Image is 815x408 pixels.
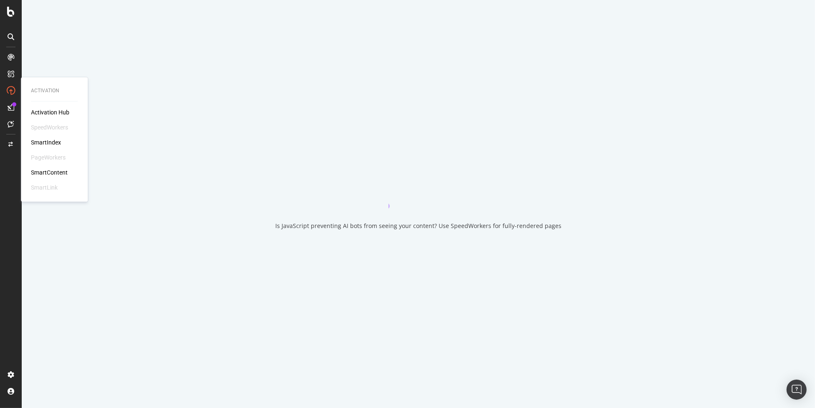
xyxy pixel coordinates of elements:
[787,380,807,400] div: Open Intercom Messenger
[31,87,78,94] div: Activation
[31,168,68,177] a: SmartContent
[388,178,449,208] div: animation
[31,153,66,162] div: PageWorkers
[31,108,69,117] a: Activation Hub
[31,123,68,132] div: SpeedWorkers
[31,183,58,192] div: SmartLink
[31,138,61,147] a: SmartIndex
[275,222,561,230] div: Is JavaScript preventing AI bots from seeing your content? Use SpeedWorkers for fully-rendered pages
